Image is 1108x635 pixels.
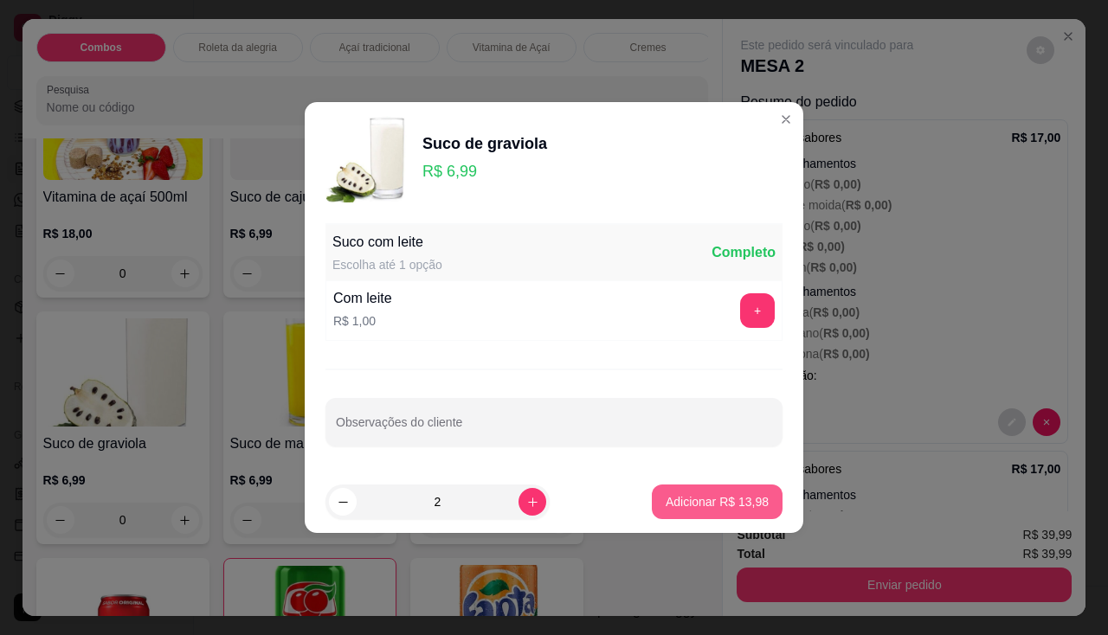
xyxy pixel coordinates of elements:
div: Com leite [333,288,392,309]
button: decrease-product-quantity [329,488,357,516]
p: Adicionar R$ 13,98 [666,493,769,510]
p: R$ 1,00 [333,312,392,330]
input: Observações do cliente [336,420,772,438]
div: Completo [712,242,776,263]
div: Escolha até 1 opção [332,256,442,273]
button: Close [772,106,800,133]
button: Adicionar R$ 13,98 [652,484,783,519]
div: Suco de graviola [422,131,547,156]
div: Suco com leite [332,232,442,253]
button: increase-product-quantity [519,488,546,516]
button: add [740,293,775,328]
p: R$ 6,99 [422,159,547,183]
img: product-image [325,116,412,202]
